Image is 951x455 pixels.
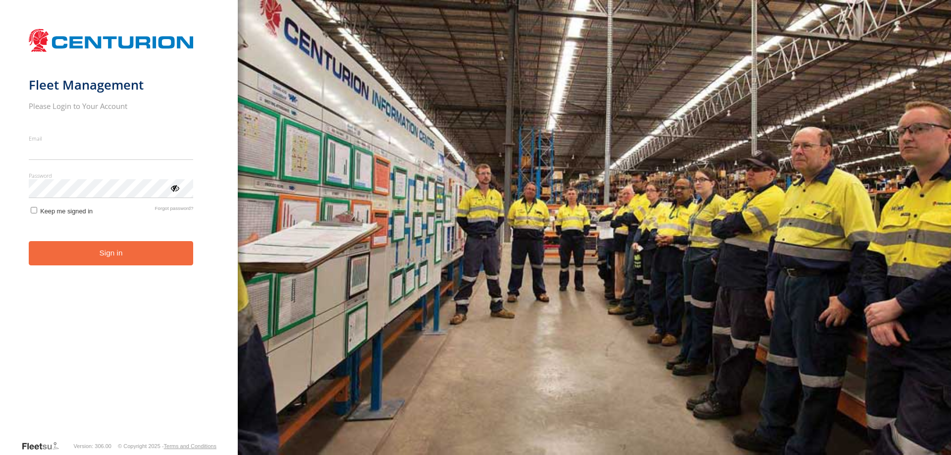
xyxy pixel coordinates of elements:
div: ViewPassword [169,183,179,193]
form: main [29,24,210,440]
a: Forgot password? [155,205,194,215]
div: © Copyright 2025 - [118,443,216,449]
h1: Fleet Management [29,77,194,93]
img: Centurion Transport [29,28,194,53]
button: Sign in [29,241,194,265]
div: Version: 306.00 [74,443,111,449]
label: Password [29,172,194,179]
label: Email [29,135,194,142]
span: Keep me signed in [40,207,93,215]
a: Visit our Website [21,441,67,451]
a: Terms and Conditions [164,443,216,449]
input: Keep me signed in [31,207,37,213]
h2: Please Login to Your Account [29,101,194,111]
